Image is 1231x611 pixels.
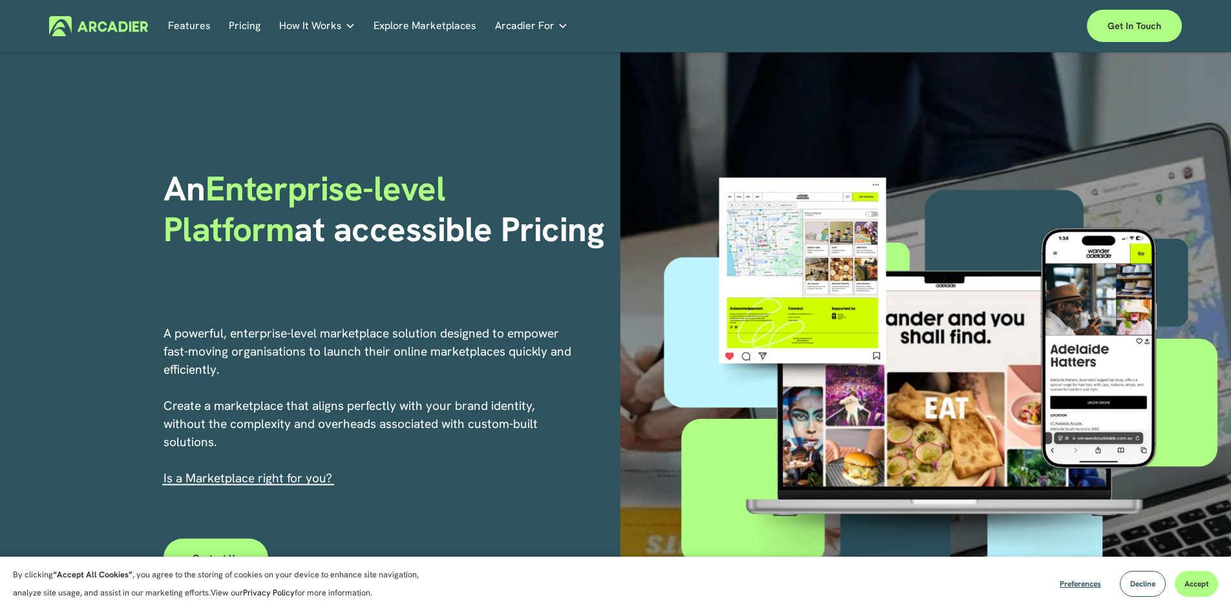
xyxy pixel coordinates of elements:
a: s a Marketplace right for you? [167,470,332,486]
span: Enterprise-level Platform [163,166,454,251]
a: Contact Us [163,539,269,577]
a: Pricing [229,16,260,36]
a: Get in touch [1087,10,1182,42]
span: How It Works [279,17,342,35]
span: Preferences [1060,579,1101,589]
a: folder dropdown [279,16,355,36]
img: Arcadier [49,16,148,36]
span: I [163,470,332,486]
p: By clicking , you agree to the storing of cookies on your device to enhance site navigation, anal... [13,566,433,602]
h1: An at accessible Pricing [163,169,611,250]
span: Decline [1130,579,1155,589]
a: Features [168,16,211,36]
button: Decline [1120,571,1166,597]
span: Arcadier For [495,17,554,35]
a: folder dropdown [495,16,568,36]
strong: “Accept All Cookies” [53,569,132,580]
button: Preferences [1050,571,1111,597]
iframe: Chat Widget [1166,549,1231,611]
a: Explore Marketplaces [374,16,476,36]
a: Privacy Policy [243,587,295,598]
p: A powerful, enterprise-level marketplace solution designed to empower fast-moving organisations t... [163,325,573,488]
